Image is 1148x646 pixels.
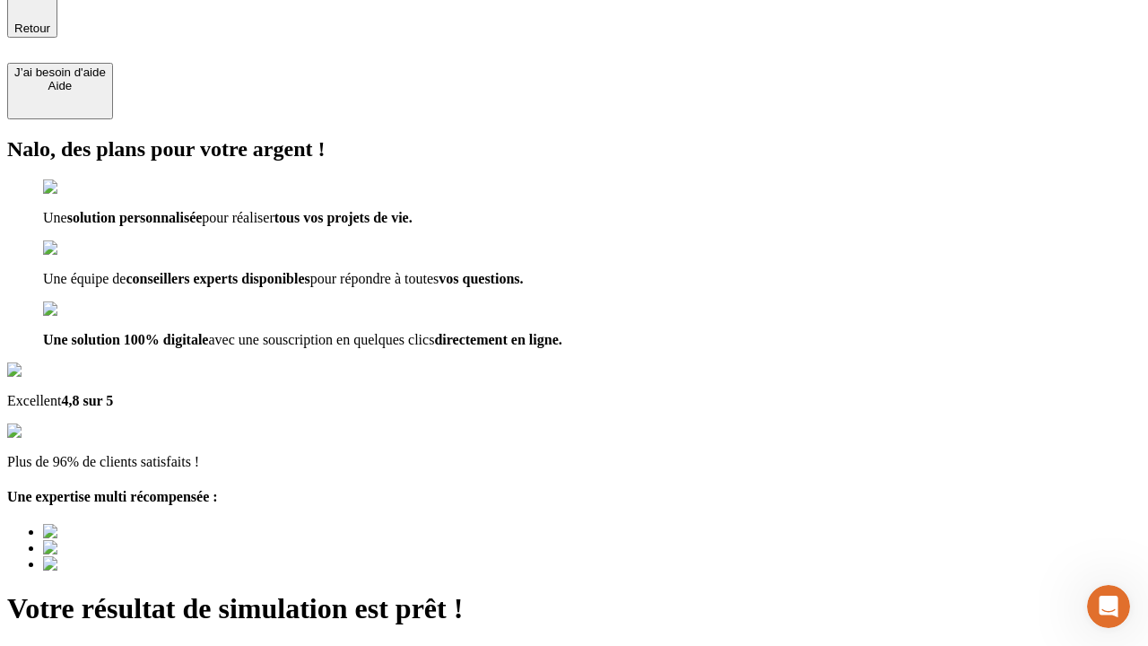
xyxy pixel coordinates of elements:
[7,137,1141,161] h2: Nalo, des plans pour votre argent !
[43,240,120,257] img: checkmark
[7,362,111,379] img: Google Review
[14,22,50,35] span: Retour
[43,301,120,318] img: checkmark
[274,210,413,225] span: tous vos projets de vie.
[439,271,523,286] span: vos questions.
[14,79,106,92] div: Aide
[1087,585,1130,628] iframe: Intercom live chat
[434,332,561,347] span: directement en ligne.
[7,592,1141,625] h1: Votre résultat de simulation est prêt !
[43,210,67,225] span: Une
[7,454,1141,470] p: Plus de 96% de clients satisfaits !
[7,393,61,408] span: Excellent
[43,271,126,286] span: Une équipe de
[43,524,209,540] img: Best savings advice award
[310,271,439,286] span: pour répondre à toutes
[126,271,309,286] span: conseillers experts disponibles
[43,332,208,347] span: Une solution 100% digitale
[67,210,203,225] span: solution personnalisée
[43,179,120,196] img: checkmark
[43,540,209,556] img: Best savings advice award
[61,393,113,408] span: 4,8 sur 5
[14,65,106,79] div: J’ai besoin d'aide
[208,332,434,347] span: avec une souscription en quelques clics
[7,423,96,440] img: reviews stars
[43,556,209,572] img: Best savings advice award
[7,489,1141,505] h4: Une expertise multi récompensée :
[202,210,274,225] span: pour réaliser
[7,63,113,119] button: J’ai besoin d'aideAide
